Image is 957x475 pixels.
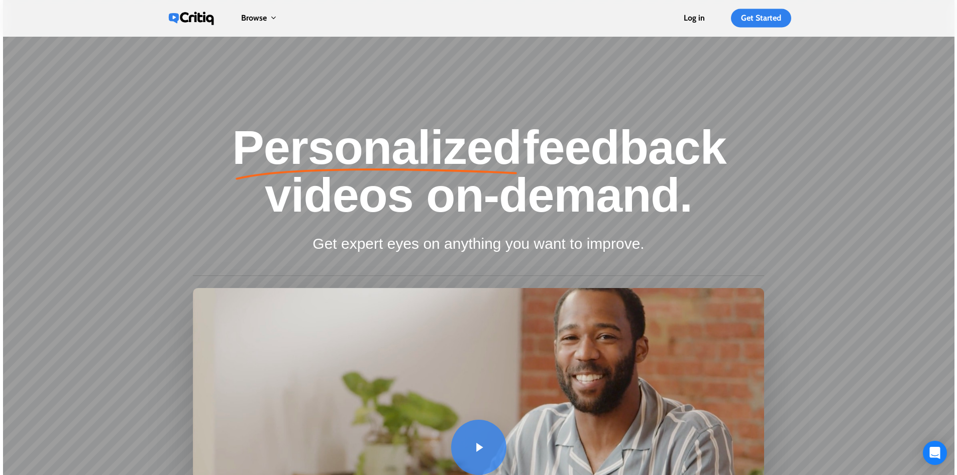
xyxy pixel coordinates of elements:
a: Get Started [731,14,791,22]
h3: Get expert eyes on anything you want to improve. [193,234,764,253]
em: Personalized [231,124,523,171]
span: Log in [684,13,705,23]
span: Get Started [741,13,781,23]
span: Browse [241,13,267,23]
a: Browse [241,14,277,23]
h1: feedback videos on-demand. [193,124,764,220]
a: Log in [684,14,705,22]
div: Open Intercom Messenger [923,441,947,465]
